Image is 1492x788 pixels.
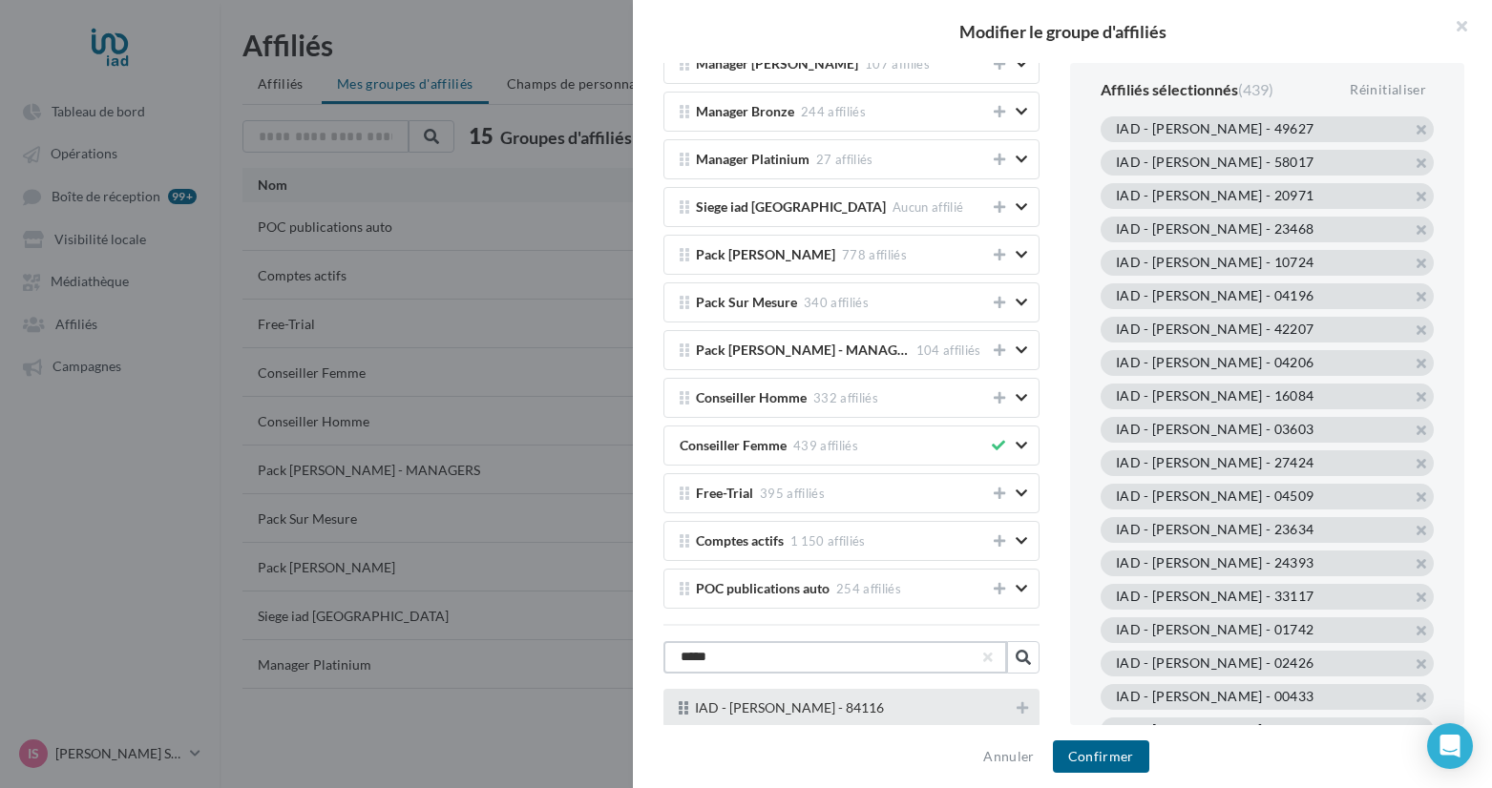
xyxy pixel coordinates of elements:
[1427,723,1473,769] div: Open Intercom Messenger
[663,23,1461,40] h2: Modifier le groupe d'affiliés
[1053,740,1149,773] button: Confirmer
[1116,590,1313,607] div: IAD - [PERSON_NAME] - 33117
[1116,289,1313,306] div: IAD - [PERSON_NAME] - 04196
[1116,222,1313,239] div: IAD - [PERSON_NAME] - 23468
[1116,322,1313,340] div: IAD - [PERSON_NAME] - 42207
[1116,656,1313,674] div: IAD - [PERSON_NAME] - 02426
[1116,356,1313,373] div: IAD - [PERSON_NAME] - 04206
[695,701,884,715] span: IAD - [PERSON_NAME] - 84116
[1116,389,1313,406] div: IAD - [PERSON_NAME] - 16084
[1116,256,1313,273] div: IAD - [PERSON_NAME] - 10724
[1116,723,1313,740] div: IAD - [PERSON_NAME] - 23496
[696,296,797,310] span: Pack Sur Mesure
[793,438,858,453] span: 439 affiliés
[1116,122,1313,139] div: IAD - [PERSON_NAME] - 49627
[804,295,869,310] span: 340 affiliés
[696,582,830,596] span: POC publications auto
[696,105,794,119] span: Manager Bronze
[916,342,981,358] span: 104 affiliés
[696,487,753,501] span: Free-Trial
[1342,78,1434,101] div: Réinitialiser
[696,57,858,72] span: Manager [PERSON_NAME]
[1116,623,1313,640] div: IAD - [PERSON_NAME] - 01742
[801,104,866,119] span: 244 affiliés
[1116,489,1313,507] div: IAD - [PERSON_NAME] - 04509
[696,248,835,262] span: Pack [PERSON_NAME]
[816,152,873,167] span: 27 affiliés
[680,439,787,453] span: Conseiller Femme
[696,343,910,358] span: Pack [PERSON_NAME] - MANAGERS
[696,391,807,405] span: Conseiller Homme
[1116,189,1313,206] div: IAD - [PERSON_NAME] - 20971
[790,533,866,549] span: 1 150 affiliés
[842,247,907,262] span: 778 affiliés
[760,486,825,501] span: 395 affiliés
[696,534,784,549] span: Comptes actifs
[1116,423,1313,440] div: IAD - [PERSON_NAME] - 03603
[1116,523,1313,540] div: IAD - [PERSON_NAME] - 23634
[1238,80,1273,98] span: (439)
[1116,690,1313,707] div: IAD - [PERSON_NAME] - 00433
[696,153,809,167] span: Manager Platinium
[836,581,901,596] span: 254 affiliés
[976,745,1041,768] button: Annuler
[865,56,930,72] span: 107 affiliés
[696,200,886,215] span: Siege iad [GEOGRAPHIC_DATA]
[893,199,963,215] span: Aucun affilié
[1116,456,1313,473] div: IAD - [PERSON_NAME] - 27424
[1116,556,1313,573] div: IAD - [PERSON_NAME] - 24393
[813,390,878,405] span: 332 affiliés
[1101,82,1273,97] div: Affiliés sélectionnés
[1116,156,1313,173] div: IAD - [PERSON_NAME] - 58017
